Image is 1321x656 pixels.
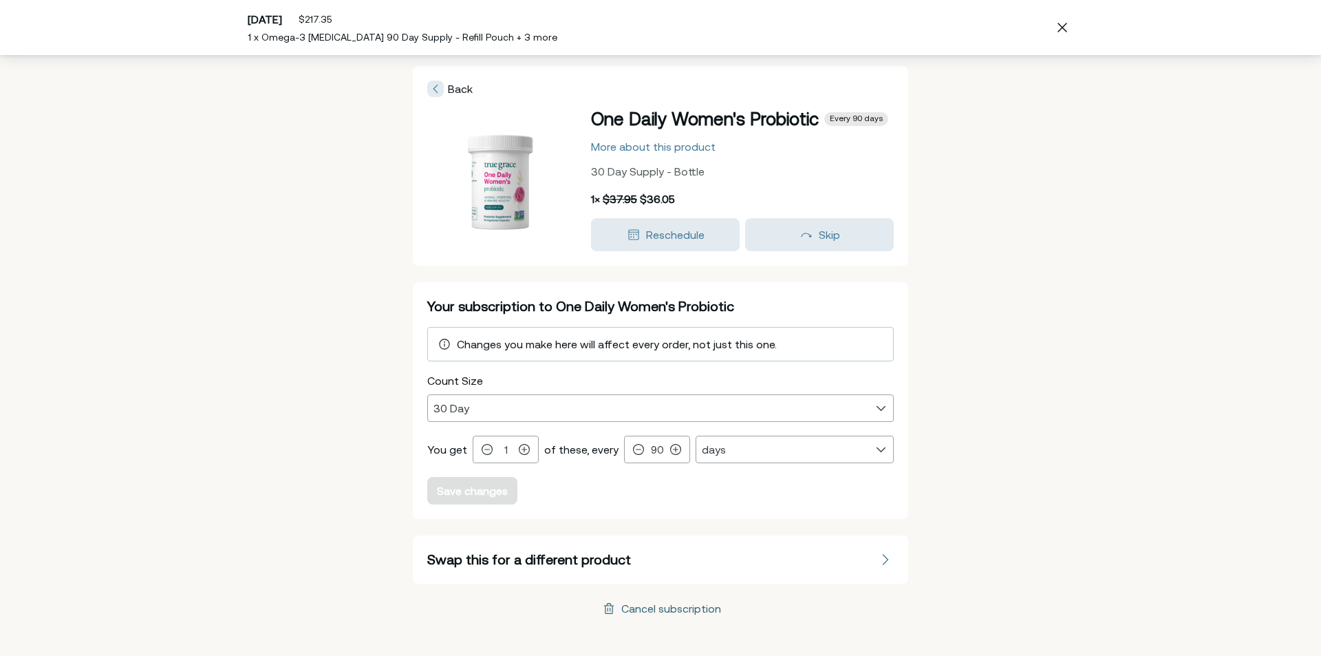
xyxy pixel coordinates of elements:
[591,109,819,129] span: One Daily Women's Probiotic
[427,443,467,456] span: You get
[591,193,600,205] span: 1 ×
[495,444,516,456] input: 0
[591,141,716,152] div: More about this product
[248,32,557,43] span: 1 x Omega-3 [MEDICAL_DATA] 90 Day Supply - Refill Pouch + 3 more
[432,111,570,248] img: One Daily Women's Probiotic
[601,600,721,617] span: Cancel subscription
[621,603,721,614] div: Cancel subscription
[819,229,840,241] span: Skip
[830,114,883,125] span: Every 90 days
[427,477,517,505] button: Save changes
[448,83,473,95] span: Back
[1051,17,1073,39] span: Close
[647,444,667,456] input: 0
[544,443,619,456] span: of these, every
[457,338,777,350] span: Changes you make here will affect every order, not just this one.
[437,485,508,496] div: Save changes
[427,374,483,387] span: Count Size
[427,81,473,97] span: Back
[745,218,894,251] button: Skip
[591,165,705,178] span: 30 Day Supply - Bottle
[646,229,705,241] span: Reschedule
[248,13,282,25] span: [DATE]
[427,298,734,314] span: Your subscription to One Daily Women's Probiotic
[299,14,332,25] span: $217.35
[603,193,637,205] span: $37.95
[640,193,675,205] span: $36.05
[591,218,740,251] button: Reschedule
